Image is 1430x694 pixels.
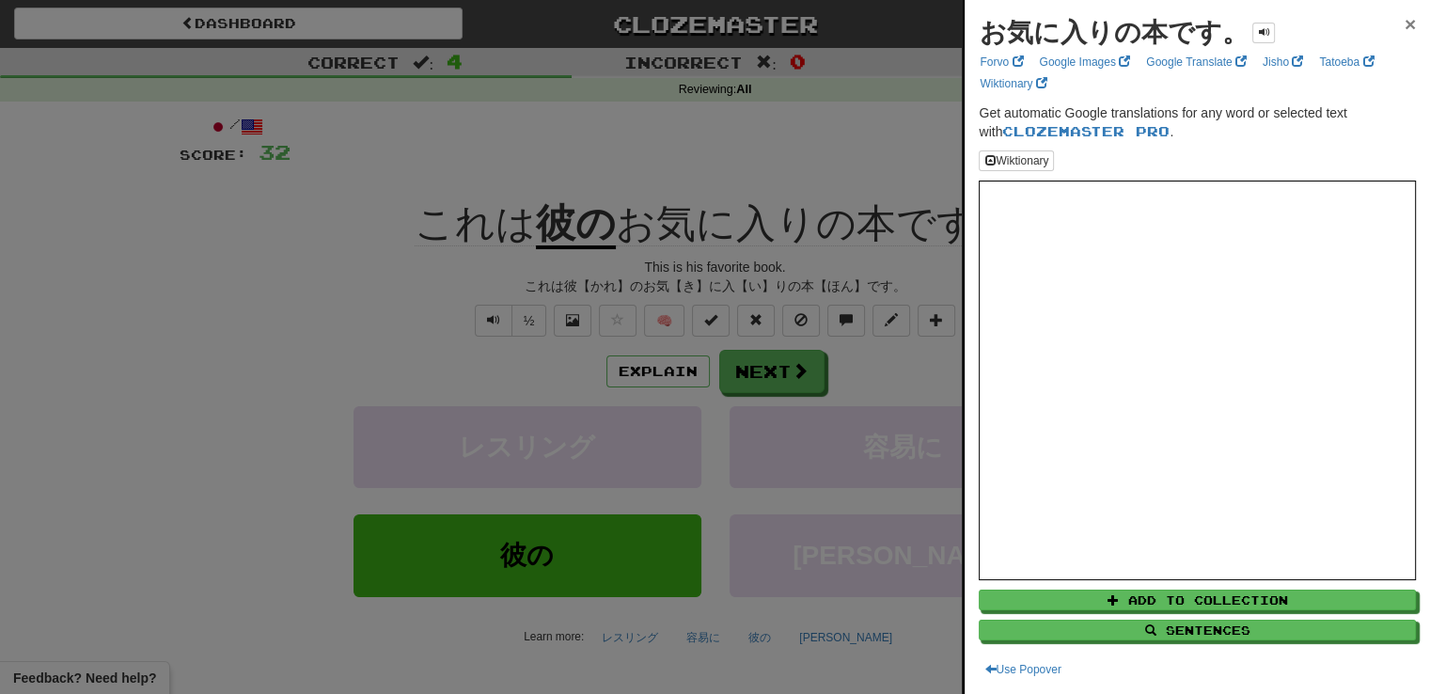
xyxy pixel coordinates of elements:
button: Close [1405,14,1416,34]
a: Google Translate [1140,52,1252,72]
button: Use Popover [979,659,1066,680]
a: Google Images [1033,52,1136,72]
button: Add to Collection [979,590,1416,610]
a: Forvo [974,52,1029,72]
a: Wiktionary [974,73,1052,94]
a: Clozemaster Pro [1002,123,1170,139]
a: Tatoeba [1313,52,1379,72]
p: Get automatic Google translations for any word or selected text with . [979,103,1416,141]
strong: お気に入りの本です。 [979,18,1248,47]
button: Sentences [979,620,1416,640]
a: Jisho [1257,52,1309,72]
button: Wiktionary [979,150,1054,171]
span: × [1405,13,1416,35]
